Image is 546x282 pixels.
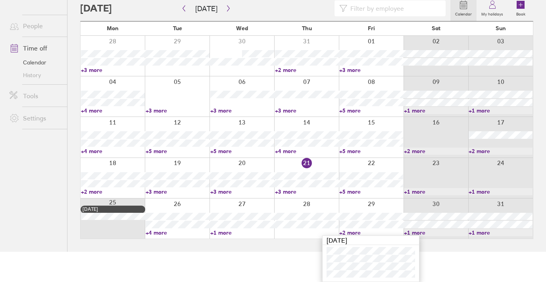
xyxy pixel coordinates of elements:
[210,148,274,155] a: +5 more
[275,66,339,74] a: +2 more
[81,148,145,155] a: +4 more
[146,188,210,195] a: +3 more
[173,25,182,31] span: Tue
[477,10,508,17] label: My holidays
[432,25,440,31] span: Sat
[302,25,312,31] span: Thu
[3,69,67,82] a: History
[339,229,403,236] a: +2 more
[210,107,274,114] a: +3 more
[275,148,339,155] a: +4 more
[146,148,210,155] a: +5 more
[469,148,533,155] a: +2 more
[236,25,248,31] span: Wed
[3,56,67,69] a: Calendar
[469,107,533,114] a: +1 more
[83,206,143,212] div: [DATE]
[511,10,530,17] label: Book
[339,148,403,155] a: +5 more
[3,88,67,104] a: Tools
[81,107,145,114] a: +4 more
[275,188,339,195] a: +3 more
[450,10,477,17] label: Calendar
[404,229,468,236] a: +1 more
[347,1,441,16] input: Filter by employee
[81,66,145,74] a: +3 more
[146,107,210,114] a: +3 more
[339,188,403,195] a: +5 more
[210,229,274,236] a: +1 more
[81,188,145,195] a: +2 more
[368,25,375,31] span: Fri
[469,188,533,195] a: +1 more
[189,2,224,15] button: [DATE]
[404,107,468,114] a: +1 more
[146,229,210,236] a: +4 more
[3,40,67,56] a: Time off
[404,188,468,195] a: +1 more
[496,25,506,31] span: Sun
[469,229,533,236] a: +1 more
[339,66,403,74] a: +3 more
[3,110,67,126] a: Settings
[404,148,468,155] a: +2 more
[323,236,419,245] div: [DATE]
[210,188,274,195] a: +3 more
[107,25,119,31] span: Mon
[339,107,403,114] a: +5 more
[275,107,339,114] a: +3 more
[3,18,67,34] a: People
